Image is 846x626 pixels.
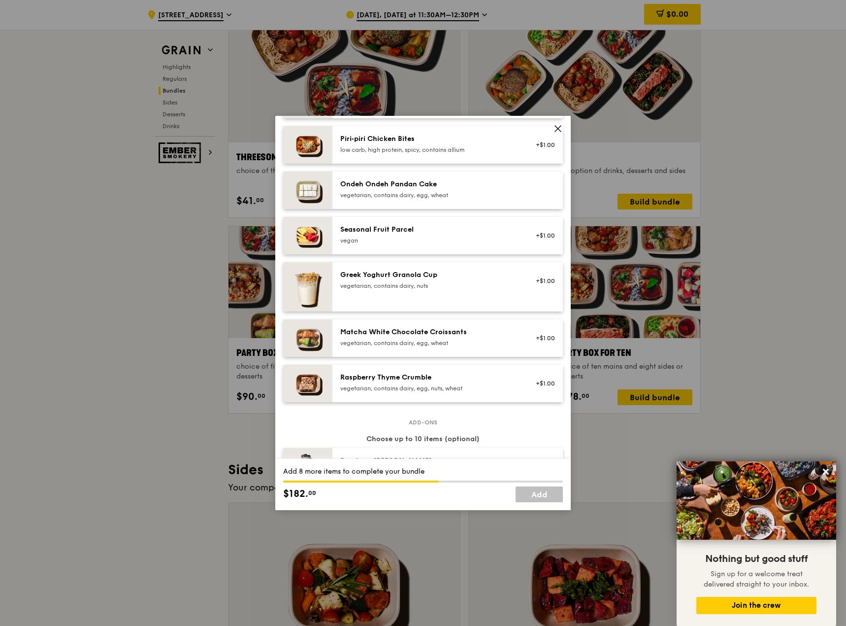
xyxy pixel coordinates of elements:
div: vegetarian, contains dairy, nuts [340,282,517,290]
span: $182. [283,487,308,501]
div: Add 8 more items to complete your bundle [283,467,563,477]
div: Ondeh Ondeh Pandan Cake [340,179,517,189]
div: +$1.00 [529,232,555,240]
a: Add [516,487,563,502]
img: daily_normal_Raspberry_Thyme_Crumble__Horizontal_.jpg [283,365,332,402]
img: daily_normal_HORZ-bandung-gao.jpg [283,448,332,486]
div: Bandung [PERSON_NAME] [340,456,517,466]
div: Piri‑piri Chicken Bites [340,134,517,144]
img: daily_normal_Matcha_White_Chocolate_Croissants-HORZ.jpg [283,319,332,357]
div: +$1.00 [529,380,555,387]
div: vegetarian, contains dairy, egg, wheat [340,339,517,347]
div: +$1.00 [529,141,555,149]
div: +$1.00 [529,334,555,342]
div: Raspberry Thyme Crumble [340,373,517,383]
div: low carb, high protein, spicy, contains allium [340,146,517,154]
div: Matcha White Chocolate Croissants [340,327,517,337]
img: DSC07876-Edit02-Large.jpeg [677,461,836,540]
span: Nothing but good stuff [705,553,808,565]
div: Choose up to 10 items (optional) [283,434,563,444]
button: Join the crew [696,597,816,614]
div: Greek Yoghurt Granola Cup [340,270,517,280]
span: Sign up for a welcome treat delivered straight to your inbox. [704,570,809,589]
span: 00 [308,489,316,497]
div: Seasonal Fruit Parcel [340,225,517,235]
img: daily_normal_Ondeh_Ondeh_Pandan_Cake-HORZ.jpg [283,172,332,209]
button: Close [818,464,834,480]
img: daily_normal_Seasonal_Fruit_Parcel__Horizontal_.jpg [283,217,332,254]
span: Add-ons [405,418,441,426]
div: vegan [340,237,517,244]
div: vegetarian, contains dairy, egg, wheat [340,191,517,199]
div: +$1.00 [529,277,555,285]
img: daily_normal_Piri-Piri-Chicken-Bites-HORZ.jpg [283,126,332,164]
img: daily_normal_Greek_Yoghurt_Granola_Cup.jpeg [283,262,332,312]
div: vegetarian, contains dairy, egg, nuts, wheat [340,384,517,392]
